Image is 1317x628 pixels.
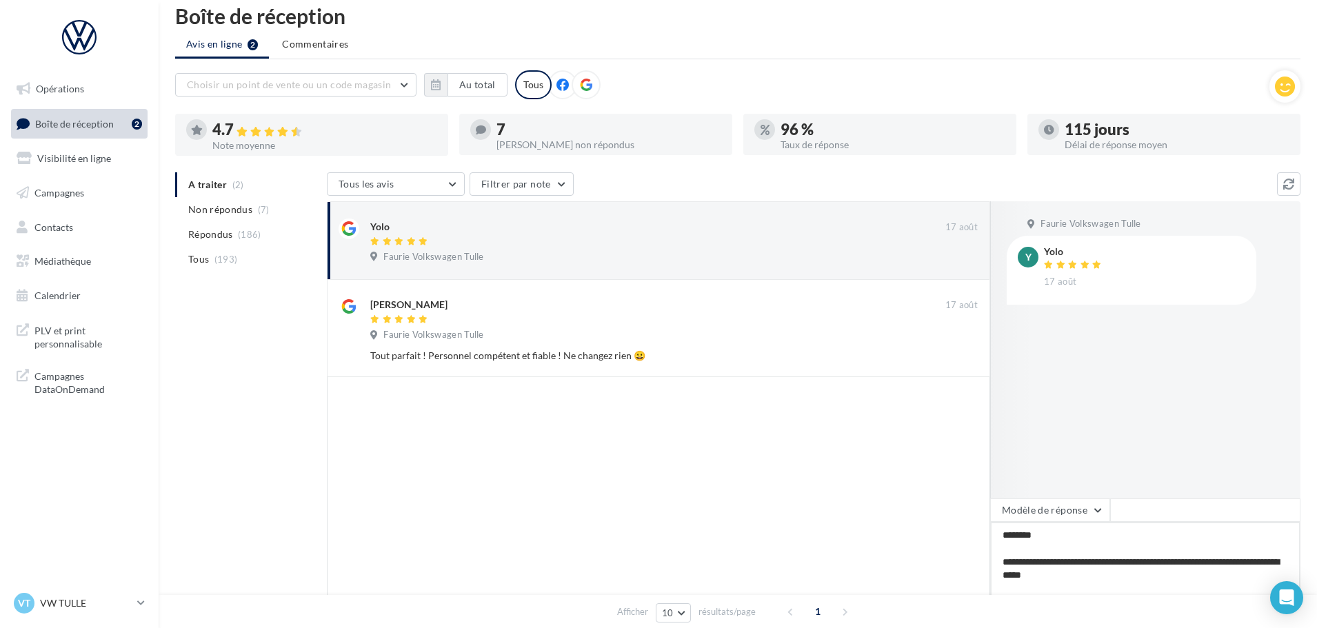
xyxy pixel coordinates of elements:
button: Au total [424,73,507,97]
div: Taux de réponse [781,140,1005,150]
div: 2 [132,119,142,130]
div: Tout parfait ! Personnel compétent et fiable ! Ne changez rien 😀 [370,349,888,363]
span: 17 août [945,299,978,312]
div: 4.7 [212,122,437,138]
div: Tous [515,70,552,99]
span: Choisir un point de vente ou un code magasin [187,79,391,90]
button: Modèle de réponse [990,498,1110,522]
div: [PERSON_NAME] non répondus [496,140,721,150]
span: Y [1025,250,1032,264]
div: Yolo [1044,247,1105,256]
div: Délai de réponse moyen [1065,140,1289,150]
a: Visibilité en ligne [8,144,150,173]
span: 10 [662,607,674,618]
div: Note moyenne [212,141,437,150]
span: Calendrier [34,290,81,301]
span: Non répondus [188,203,252,216]
span: Visibilité en ligne [37,152,111,164]
span: Opérations [36,83,84,94]
a: Opérations [8,74,150,103]
span: Afficher [617,605,648,618]
span: Campagnes DataOnDemand [34,367,142,396]
span: résultats/page [698,605,756,618]
span: Boîte de réception [35,117,114,129]
a: Boîte de réception2 [8,109,150,139]
a: VT VW TULLE [11,590,148,616]
button: Tous les avis [327,172,465,196]
a: Contacts [8,213,150,242]
a: Campagnes [8,179,150,207]
button: Au total [448,73,507,97]
span: 17 août [945,221,978,234]
span: (193) [214,254,238,265]
button: Filtrer par note [470,172,574,196]
span: (186) [238,229,261,240]
a: Médiathèque [8,247,150,276]
span: Tous les avis [339,178,394,190]
span: VT [18,596,30,610]
span: Contacts [34,221,73,232]
span: Tous [188,252,209,266]
span: 17 août [1044,276,1076,288]
span: (7) [258,204,270,215]
div: Boîte de réception [175,6,1300,26]
a: Campagnes DataOnDemand [8,361,150,402]
span: 1 [807,600,829,622]
div: 96 % [781,122,1005,137]
div: 7 [496,122,721,137]
span: Médiathèque [34,255,91,267]
span: PLV et print personnalisable [34,321,142,351]
div: [PERSON_NAME] [370,298,448,312]
span: Faurie Volkswagen Tulle [383,329,483,341]
a: Calendrier [8,281,150,310]
div: Open Intercom Messenger [1270,581,1303,614]
span: Commentaires [282,37,348,51]
button: 10 [656,603,691,622]
a: PLV et print personnalisable [8,316,150,356]
span: Faurie Volkswagen Tulle [1040,218,1140,230]
span: Campagnes [34,187,84,199]
span: Répondus [188,227,233,241]
div: Yolo [370,220,390,234]
p: VW TULLE [40,596,132,610]
span: Faurie Volkswagen Tulle [383,251,483,263]
button: Choisir un point de vente ou un code magasin [175,73,416,97]
div: 115 jours [1065,122,1289,137]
